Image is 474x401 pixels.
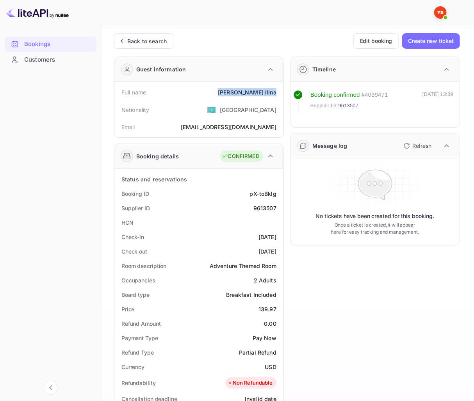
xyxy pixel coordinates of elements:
ya-tr-span: CONFIRMED [228,153,259,160]
ya-tr-span: Create new ticket [408,36,454,46]
button: Collapse navigation [44,381,58,395]
ya-tr-span: Occupancies [121,277,155,284]
button: Refresh [399,140,435,152]
a: Bookings [5,37,96,51]
ya-tr-span: Supplier ID [121,205,150,211]
ya-tr-span: Refund Amount [121,320,161,327]
ya-tr-span: Refresh [412,142,431,149]
ya-tr-span: Adventure Themed Room [210,263,276,269]
ya-tr-span: Customers [24,55,55,64]
ya-tr-span: Refundability [121,380,156,386]
ya-tr-span: [EMAIL_ADDRESS][DOMAIN_NAME] [181,124,276,130]
ya-tr-span: Bookings [24,40,50,49]
ya-tr-span: Ilina [265,89,276,96]
ya-tr-span: Price [121,306,135,312]
ya-tr-span: pX-toBklg [250,190,276,197]
ya-tr-span: No tickets have been created for this booking. [316,212,435,220]
ya-tr-span: HCN [121,219,134,226]
ya-tr-span: [GEOGRAPHIC_DATA] [220,106,276,113]
ya-tr-span: Booking [310,91,332,98]
button: Edit booking [353,33,399,49]
ya-tr-span: Check out [121,248,147,255]
ya-tr-span: Booking details [136,152,179,160]
ya-tr-span: 2 Adults [254,277,276,284]
ya-tr-span: Timeline [312,66,336,73]
ya-tr-span: Supplier ID: [310,103,338,108]
ya-tr-span: Board type [121,291,150,298]
ya-tr-span: Breakfast Included [226,291,276,298]
ya-tr-span: [PERSON_NAME] [218,89,264,96]
ya-tr-span: Booking ID [121,190,149,197]
ya-tr-span: Once a ticket is created, it will appear here for easy tracking and management. [330,222,420,236]
ya-tr-span: Partial Refund [239,349,276,356]
ya-tr-span: 🇰🇿 [207,105,216,114]
div: [DATE] [258,233,276,241]
ya-tr-span: [DATE] 13:39 [422,91,453,97]
span: United States [207,103,216,117]
ya-tr-span: Room description [121,263,166,269]
img: Yandex Support [434,6,447,19]
div: 0.00 [264,319,276,328]
ya-tr-span: Message log [312,142,347,149]
div: Customers [5,52,96,67]
ya-tr-span: 9613507 [339,103,359,108]
div: [DATE] [258,247,276,256]
ya-tr-span: Full name [121,89,146,96]
ya-tr-span: confirmed [334,91,360,98]
ya-tr-span: Pay Now [253,335,276,341]
ya-tr-span: Refund Type [121,349,154,356]
ya-tr-span: Guest information [136,65,186,73]
a: Customers [5,52,96,67]
ya-tr-span: Back to search [127,38,167,44]
ya-tr-span: Non Refundable [233,379,273,387]
div: Bookings [5,37,96,52]
div: 9613507 [253,204,276,212]
ya-tr-span: Edit booking [360,36,392,46]
button: Create new ticket [402,33,460,49]
ya-tr-span: Currency [121,364,144,370]
ya-tr-span: Email [121,124,135,130]
ya-tr-span: Status and reservations [121,176,187,183]
ya-tr-span: USD [265,364,276,370]
div: 139.97 [258,305,276,313]
img: LiteAPI logo [6,6,69,19]
ya-tr-span: Payment Type [121,335,158,341]
div: # 4039471 [362,90,388,99]
ya-tr-span: Check-in [121,234,144,240]
ya-tr-span: Nationality [121,106,150,113]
